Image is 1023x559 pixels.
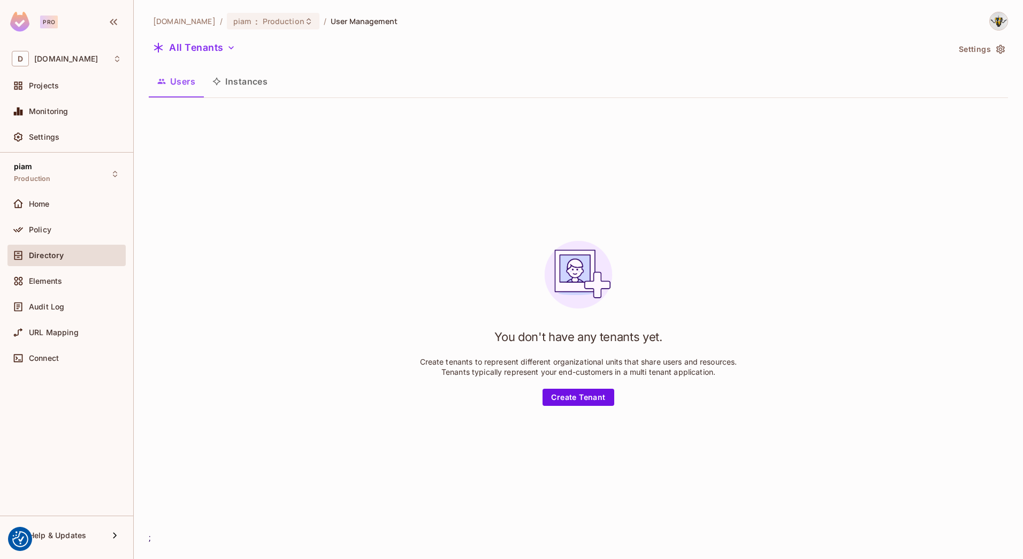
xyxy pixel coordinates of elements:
p: Create tenants to represent different organizational units that share users and resources. Tenant... [418,357,739,377]
span: D [12,51,29,66]
button: Consent Preferences [12,531,28,547]
button: All Tenants [149,39,240,56]
li: / [220,16,223,26]
span: Settings [29,133,59,141]
span: Production [263,16,304,26]
img: Hartmann, Patrick [990,12,1007,30]
span: Audit Log [29,303,64,311]
span: Elements [29,277,62,285]
span: piam [14,162,33,171]
span: Directory [29,251,64,260]
span: Help & Updates [29,531,86,540]
span: Production [14,175,51,183]
h1: You don't have any tenants yet. [494,329,662,345]
span: the active workspace [153,16,216,26]
span: Home [29,200,50,208]
button: Settings [955,41,1008,58]
div: ; [149,107,1008,545]
button: Create Tenant [543,389,614,406]
li: / [324,16,326,26]
img: SReyMgAAAABJRU5ErkJggg== [10,12,29,32]
span: Connect [29,354,59,362]
span: Policy [29,225,51,234]
span: Monitoring [29,107,68,116]
span: URL Mapping [29,328,79,337]
button: Users [149,68,204,95]
button: Instances [204,68,276,95]
div: Pro [40,16,58,28]
span: : [255,17,258,26]
img: Revisit consent button [12,531,28,547]
span: User Management [331,16,398,26]
span: Projects [29,81,59,90]
span: piam [233,16,251,26]
span: Workspace: datev.de [34,55,98,63]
